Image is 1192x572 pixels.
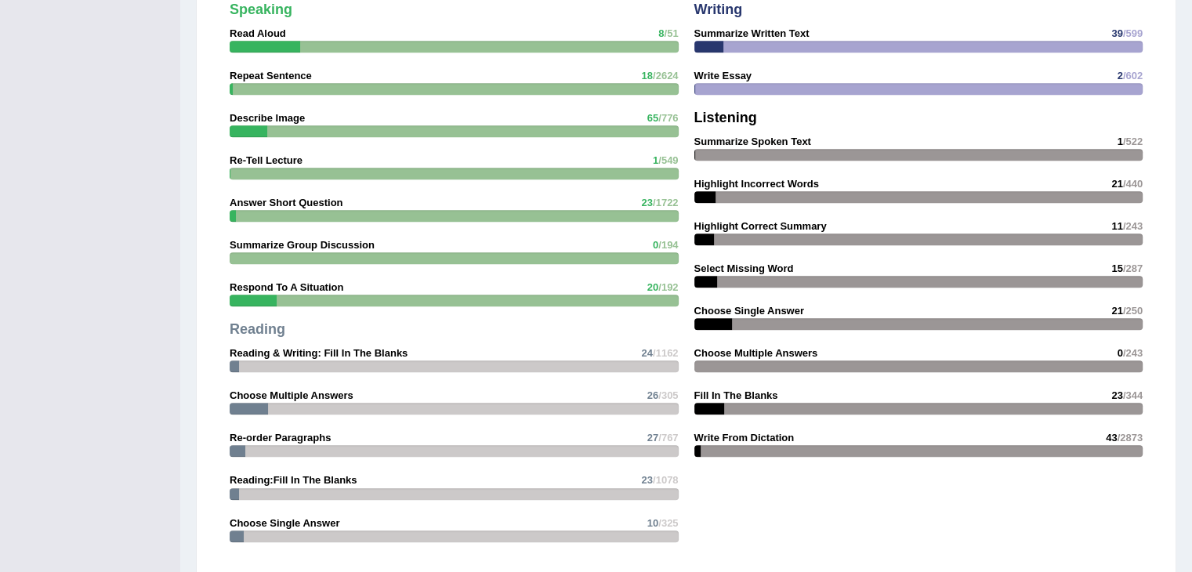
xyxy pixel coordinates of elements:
span: 23 [1111,389,1122,401]
strong: Answer Short Question [230,197,342,208]
strong: Write From Dictation [694,432,795,443]
span: /287 [1123,262,1143,274]
strong: Choose Single Answer [230,517,339,529]
span: /549 [658,154,678,166]
span: /192 [658,281,678,293]
strong: Highlight Incorrect Words [694,178,819,190]
span: /599 [1123,27,1143,39]
strong: Highlight Correct Summary [694,220,827,232]
span: /305 [658,389,678,401]
span: /1162 [653,347,679,359]
strong: Respond To A Situation [230,281,343,293]
span: 43 [1106,432,1117,443]
span: 8 [658,27,664,39]
strong: Choose Multiple Answers [230,389,353,401]
span: /522 [1123,136,1143,147]
strong: Choose Multiple Answers [694,347,818,359]
strong: Reading & Writing: Fill In The Blanks [230,347,408,359]
span: 23 [641,474,652,486]
span: /440 [1123,178,1143,190]
span: 21 [1111,305,1122,317]
strong: Summarize Written Text [694,27,810,39]
strong: Repeat Sentence [230,70,312,81]
span: 2 [1117,70,1122,81]
span: 1 [653,154,658,166]
span: /51 [664,27,678,39]
span: /1722 [653,197,679,208]
span: 0 [1117,347,1122,359]
strong: Summarize Group Discussion [230,239,375,251]
span: /2873 [1117,432,1143,443]
span: /243 [1123,220,1143,232]
span: /767 [658,432,678,443]
span: 20 [647,281,658,293]
strong: Read Aloud [230,27,286,39]
span: 11 [1111,220,1122,232]
span: /194 [658,239,678,251]
strong: Fill In The Blanks [694,389,778,401]
strong: Re-Tell Lecture [230,154,303,166]
span: /776 [658,112,678,124]
span: 1 [1117,136,1122,147]
span: 26 [647,389,658,401]
span: 0 [653,239,658,251]
span: 21 [1111,178,1122,190]
strong: Write Essay [694,70,752,81]
strong: Summarize Spoken Text [694,136,811,147]
strong: Describe Image [230,112,305,124]
strong: Speaking [230,2,292,17]
span: /602 [1123,70,1143,81]
span: /325 [658,517,678,529]
span: /1078 [653,474,679,486]
strong: Listening [694,110,757,125]
span: /250 [1123,305,1143,317]
span: 39 [1111,27,1122,39]
span: 24 [641,347,652,359]
strong: Reading:Fill In The Blanks [230,474,357,486]
span: 65 [647,112,658,124]
span: 15 [1111,262,1122,274]
span: 10 [647,517,658,529]
strong: Writing [694,2,743,17]
strong: Choose Single Answer [694,305,804,317]
strong: Reading [230,321,285,337]
strong: Re-order Paragraphs [230,432,331,443]
span: 18 [641,70,652,81]
span: 27 [647,432,658,443]
span: 23 [641,197,652,208]
strong: Select Missing Word [694,262,794,274]
span: /243 [1123,347,1143,359]
span: /2624 [653,70,679,81]
span: /344 [1123,389,1143,401]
